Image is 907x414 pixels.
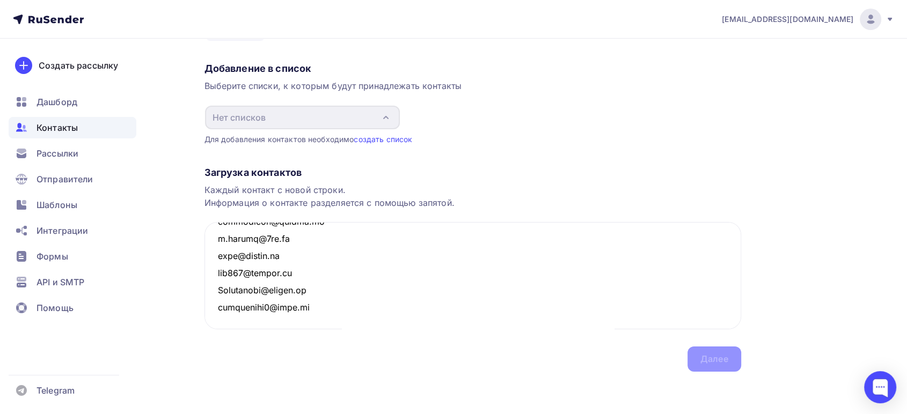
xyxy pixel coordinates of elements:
div: Нет списков [213,111,266,124]
a: Контакты [9,117,136,138]
span: Telegram [36,384,75,397]
div: Для добавления контактов необходимо [204,134,741,145]
span: API и SMTP [36,276,84,289]
a: Шаблоны [9,194,136,216]
div: Добавление в список [204,62,741,75]
span: Помощь [36,301,74,314]
button: Нет списков [204,105,400,130]
a: Отправители [9,168,136,190]
a: Дашборд [9,91,136,113]
a: Рассылки [9,143,136,164]
span: Контакты [36,121,78,134]
span: Отправители [36,173,93,186]
span: Шаблоны [36,198,77,211]
span: Формы [36,250,68,263]
a: Формы [9,246,136,267]
div: Выберите списки, к которым будут принадлежать контакты [204,79,741,92]
span: Рассылки [36,147,78,160]
span: Интеграции [36,224,88,237]
span: [EMAIL_ADDRESS][DOMAIN_NAME] [722,14,853,25]
a: [EMAIL_ADDRESS][DOMAIN_NAME] [722,9,894,30]
div: Создать рассылку [39,59,118,72]
div: Каждый контакт с новой строки. Информация о контакте разделяется с помощью запятой. [204,183,741,209]
a: создать список [354,135,412,144]
div: Загрузка контактов [204,166,741,179]
span: Дашборд [36,95,77,108]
